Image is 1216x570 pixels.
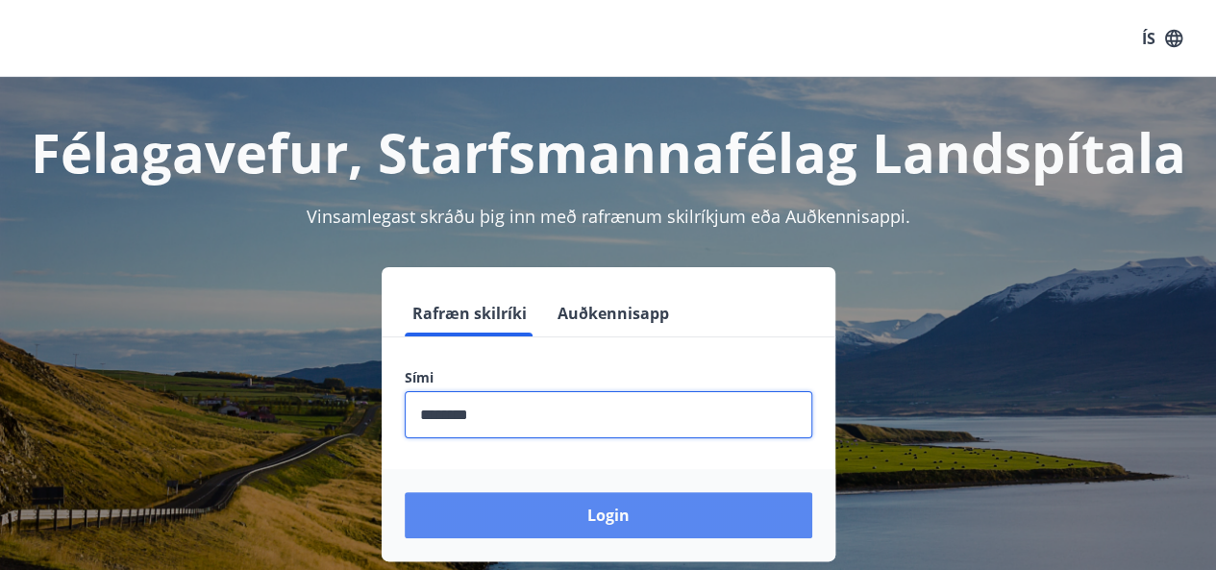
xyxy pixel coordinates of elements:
[405,368,812,387] label: Sími
[1131,21,1193,56] button: ÍS
[405,492,812,538] button: Login
[405,290,534,336] button: Rafræn skilríki
[307,205,910,228] span: Vinsamlegast skráðu þig inn með rafrænum skilríkjum eða Auðkennisappi.
[550,290,677,336] button: Auðkennisapp
[23,115,1193,188] h1: Félagavefur, Starfsmannafélag Landspítala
